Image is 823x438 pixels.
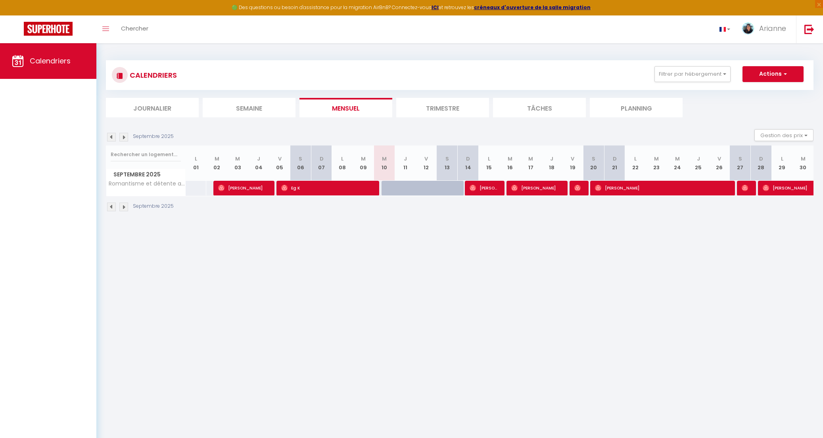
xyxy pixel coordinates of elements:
abbr: D [320,155,324,163]
th: 14 [458,145,479,181]
abbr: V [571,155,574,163]
abbr: S [445,155,449,163]
th: 09 [353,145,374,181]
span: Septembre 2025 [106,169,185,180]
abbr: M [801,155,806,163]
th: 16 [499,145,520,181]
abbr: D [466,155,470,163]
a: Chercher [115,15,154,43]
span: Arianne [759,23,786,33]
abbr: S [592,155,595,163]
abbr: V [424,155,428,163]
abbr: M [528,155,533,163]
abbr: J [257,155,260,163]
input: Rechercher un logement... [111,147,181,162]
th: 01 [186,145,207,181]
li: Mensuel [299,98,392,117]
span: [PERSON_NAME] [574,180,581,195]
button: Ouvrir le widget de chat LiveChat [6,3,30,27]
th: 28 [751,145,772,181]
p: Septembre 2025 [133,133,174,140]
th: 15 [478,145,499,181]
abbr: L [488,155,490,163]
abbr: M [508,155,512,163]
th: 17 [520,145,541,181]
img: logout [804,24,814,34]
th: 29 [771,145,792,181]
img: Super Booking [24,22,73,36]
abbr: J [697,155,700,163]
abbr: L [341,155,343,163]
li: Trimestre [396,98,489,117]
abbr: D [613,155,617,163]
abbr: S [299,155,302,163]
span: [PERSON_NAME] [511,180,560,195]
p: Septembre 2025 [133,203,174,210]
abbr: V [717,155,721,163]
span: [PERSON_NAME] [470,180,498,195]
th: 26 [709,145,730,181]
abbr: M [675,155,680,163]
abbr: M [215,155,219,163]
th: 06 [290,145,311,181]
abbr: V [278,155,282,163]
span: [PERSON_NAME] [595,180,728,195]
th: 27 [730,145,751,181]
abbr: L [634,155,637,163]
button: Actions [742,66,804,82]
li: Semaine [203,98,295,117]
th: 30 [792,145,813,181]
th: 25 [688,145,709,181]
th: 08 [332,145,353,181]
th: 07 [311,145,332,181]
span: [PERSON_NAME] [218,180,267,195]
span: [PERSON_NAME] [742,180,749,195]
abbr: M [361,155,366,163]
th: 22 [625,145,646,181]
a: créneaux d'ouverture de la salle migration [474,4,591,11]
img: ... [742,23,754,34]
abbr: M [382,155,387,163]
th: 24 [667,145,688,181]
abbr: D [759,155,763,163]
th: 04 [248,145,269,181]
li: Journalier [106,98,199,117]
button: Gestion des prix [754,129,813,141]
abbr: J [550,155,553,163]
span: Romantisme et détente au cœur du Marais [107,181,187,187]
th: 11 [395,145,416,181]
th: 20 [583,145,604,181]
h3: CALENDRIERS [128,66,177,84]
abbr: L [195,155,197,163]
th: 03 [227,145,248,181]
th: 05 [269,145,290,181]
abbr: M [235,155,240,163]
th: 23 [646,145,667,181]
span: Eg K [281,180,372,195]
th: 18 [541,145,562,181]
span: Chercher [121,24,148,33]
th: 10 [374,145,395,181]
button: Filtrer par hébergement [654,66,731,82]
th: 19 [562,145,583,181]
a: ICI [432,4,439,11]
abbr: M [654,155,659,163]
span: Calendriers [30,56,71,66]
th: 02 [206,145,227,181]
li: Tâches [493,98,586,117]
abbr: L [781,155,783,163]
a: ... Arianne [736,15,796,43]
th: 21 [604,145,625,181]
abbr: S [739,155,742,163]
li: Planning [590,98,683,117]
abbr: J [404,155,407,163]
th: 13 [437,145,458,181]
th: 12 [416,145,437,181]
